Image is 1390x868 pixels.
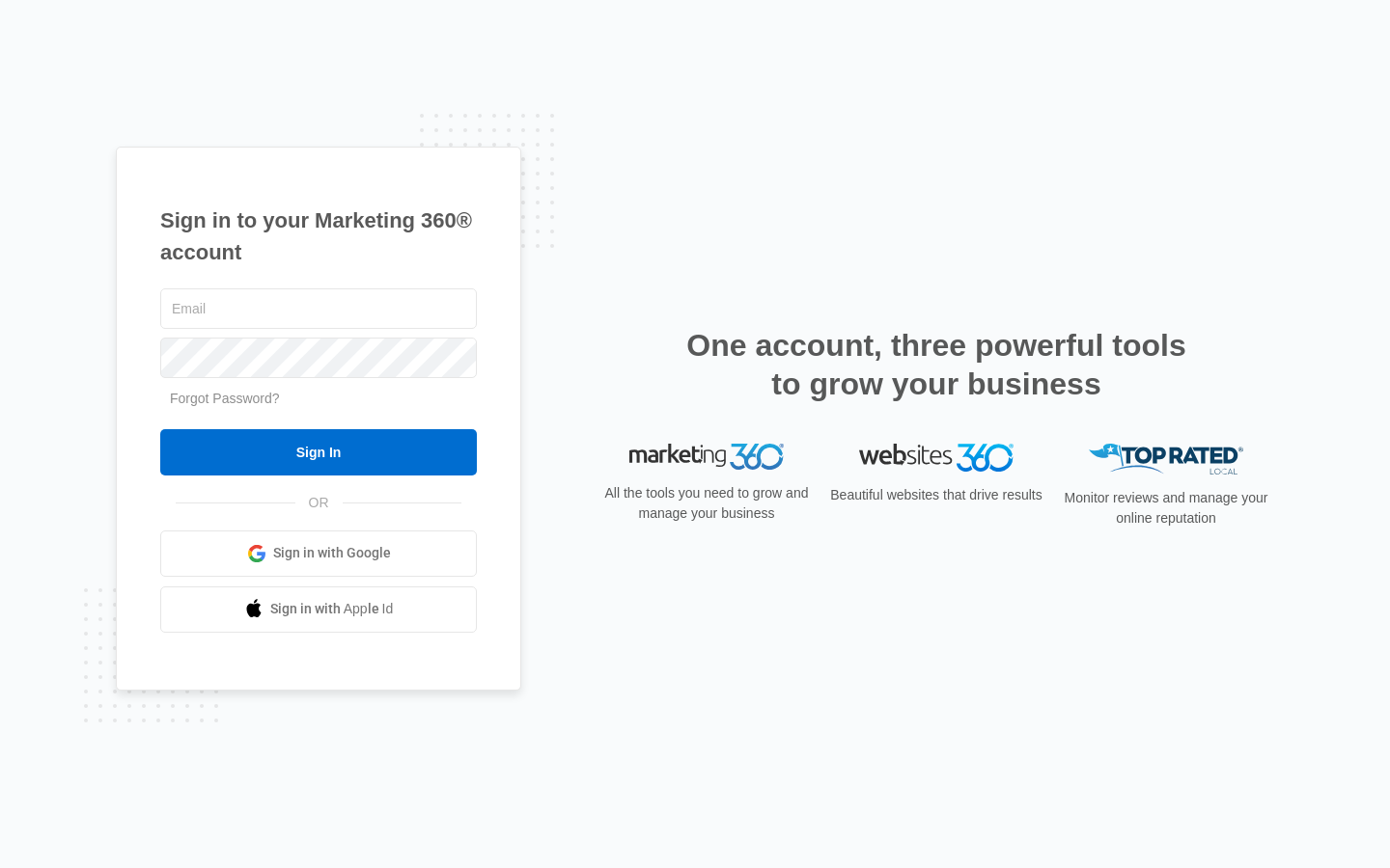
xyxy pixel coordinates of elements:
[160,429,477,475] input: Sign In
[160,530,477,577] a: Sign in with Google
[295,493,343,513] span: OR
[681,326,1192,403] h2: One account, three powerful tools to grow your business
[1058,488,1274,529] p: Monitor reviews and manage your online reputation
[170,391,280,406] a: Forgot Password?
[1089,444,1243,475] img: Top Rated Local
[160,288,477,329] input: Email
[160,586,477,633] a: Sign in with Apple Id
[859,444,1014,472] img: Websites 360
[598,483,815,524] p: All the tools you need to grow and manage your business
[828,485,1044,505] p: Beautiful websites that drive results
[273,543,391,563] span: Sign in with Google
[270,599,394,619] span: Sign in with Apple Id
[160,204,477,268] h1: Sign in to your Marketing 360® account
[629,444,784,471] img: Marketing 360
